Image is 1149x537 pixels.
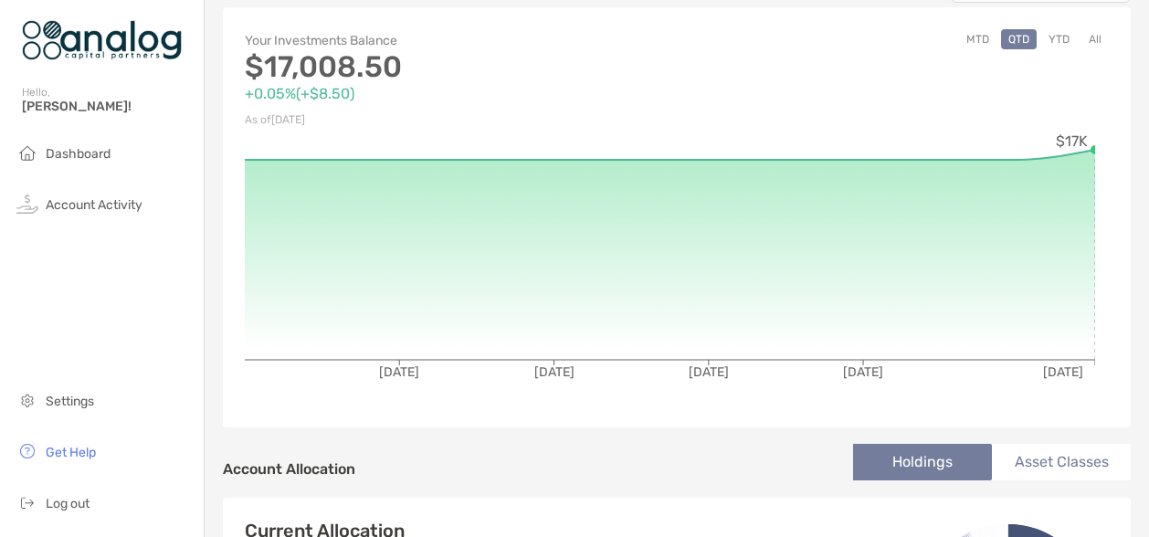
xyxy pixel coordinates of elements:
button: QTD [1001,29,1037,49]
h4: Account Allocation [223,460,355,478]
tspan: $17K [1056,132,1088,150]
p: As of [DATE] [245,109,677,132]
tspan: [DATE] [843,364,883,380]
tspan: [DATE] [379,364,419,380]
img: Zoe Logo [22,7,182,73]
span: Dashboard [46,146,111,162]
li: Holdings [853,444,992,480]
button: MTD [959,29,996,49]
p: Your Investments Balance [245,29,677,52]
span: Account Activity [46,197,142,213]
p: +0.05% ( +$8.50 ) [245,82,677,105]
tspan: [DATE] [534,364,574,380]
tspan: [DATE] [1043,364,1083,380]
img: logout icon [16,491,38,513]
button: YTD [1041,29,1077,49]
tspan: [DATE] [689,364,729,380]
button: All [1081,29,1109,49]
img: settings icon [16,389,38,411]
span: Log out [46,496,90,511]
li: Asset Classes [992,444,1131,480]
span: Get Help [46,445,96,460]
span: [PERSON_NAME]! [22,99,193,114]
span: Settings [46,394,94,409]
img: activity icon [16,193,38,215]
img: household icon [16,142,38,163]
img: get-help icon [16,440,38,462]
p: $17,008.50 [245,56,677,79]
